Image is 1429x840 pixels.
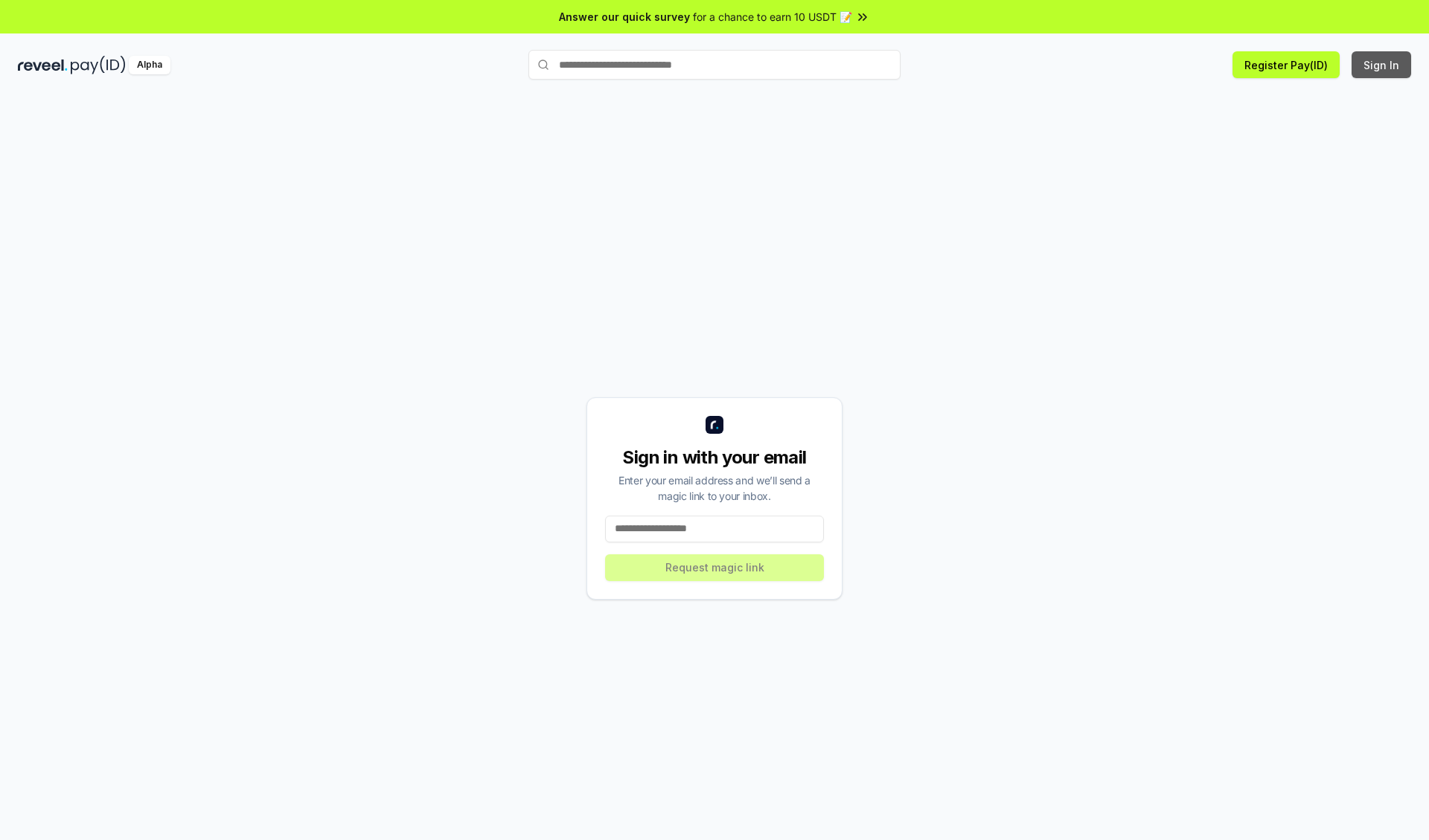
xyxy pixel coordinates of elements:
[18,56,68,74] img: reveel_dark
[559,9,690,25] span: Answer our quick survey
[129,56,170,74] div: Alpha
[605,446,824,469] div: Sign in with your email
[706,416,723,434] img: logo_small
[693,9,852,25] span: for a chance to earn 10 USDT 📝
[605,472,824,504] div: Enter your email address and we’ll send a magic link to your inbox.
[71,56,126,74] img: pay_id
[1233,51,1340,78] button: Register Pay(ID)
[1352,51,1411,78] button: Sign In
